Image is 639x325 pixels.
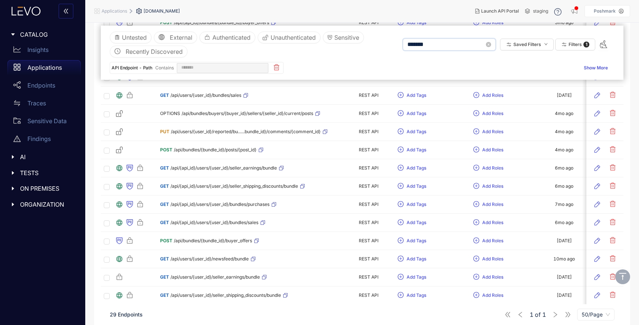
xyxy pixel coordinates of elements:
span: /api/{api_id}/bundles/{bundle_id}/buyer_offers [174,20,269,25]
span: /api/users/{user_id}/reported/bu......bundle_id}/comments/{comment_id} [171,129,321,134]
span: plus-circle [473,147,479,153]
div: REST API [345,256,391,262]
span: Applications [102,9,127,14]
span: Add Roles [482,220,503,225]
a: Applications [7,60,81,78]
span: Add Roles [482,275,503,280]
span: plus-circle [398,237,404,244]
a: Findings [7,131,81,149]
span: Launch API Portal [481,9,519,14]
button: plus-circleAdd Tags [397,217,427,229]
button: plus-circleAdd Roles [473,108,504,119]
span: Contains [155,63,174,74]
button: Sensitive [323,32,364,43]
div: 4mo ago [555,147,573,152]
span: Add Roles [482,202,503,207]
span: plus-circle [398,183,404,190]
span: Add Roles [482,129,503,134]
span: Add Roles [482,111,503,116]
button: plus-circleAdd Tags [397,89,427,101]
span: Add Tags [407,129,426,134]
div: 4mo ago [555,111,573,116]
p: Sensitive Data [27,118,67,124]
button: plus-circleAdd Roles [473,253,504,265]
span: ON PREMISES [20,185,75,192]
span: GET [160,220,169,225]
span: /api/{api_id}/users/{user_id}/seller_earnings/bundle [170,165,277,171]
p: Insights [27,46,49,53]
span: caret-right [10,32,16,37]
div: REST API [345,220,391,225]
span: caret-right [10,202,16,207]
span: POST [160,20,172,25]
button: plus-circleAdd Roles [473,144,504,156]
button: Unauthenticated [258,32,321,43]
div: 6mo ago [555,184,573,189]
div: 10mo ago [553,256,575,262]
div: 4mo ago [555,129,573,134]
button: Launch API Portal [469,5,525,17]
span: plus-circle [473,237,479,244]
span: Add Tags [407,20,426,25]
span: plus-circle [473,274,479,280]
button: Saved Filtersdown [500,39,554,50]
button: plus-circleAdd Tags [397,162,427,174]
span: warning [13,135,21,142]
span: staging [533,9,548,14]
button: Authenticated [199,32,255,43]
span: plus-circle [398,201,404,208]
a: Insights [7,42,81,60]
span: GET [160,165,169,171]
button: double-left [59,4,73,19]
div: AI [4,149,81,165]
p: Traces [27,100,46,106]
div: REST API [345,111,391,116]
span: plus-circle [398,256,404,262]
button: plus-circleAdd Tags [397,198,427,210]
span: CATALOG [20,31,75,38]
span: plus-circle [473,219,479,226]
span: Add Roles [482,293,503,298]
span: plus-circle [398,92,404,99]
span: plus-circle [473,256,479,262]
span: PUT [160,129,169,134]
span: GET [160,184,169,189]
span: of [530,311,546,318]
span: 1 [542,311,546,318]
button: Show More [583,62,609,74]
span: POST [160,147,172,152]
button: Untested [110,32,152,43]
div: REST API [345,202,391,207]
div: ON PREMISES [4,181,81,196]
span: External [170,34,192,41]
div: 3mo ago [555,20,573,25]
span: [DOMAIN_NAME] [143,9,180,14]
span: /api/users/{user_id}/bundles/sales [170,93,241,98]
span: /api/users/{user_id}/newsfeed/bundle [170,256,249,262]
span: Untested [122,34,147,41]
span: Add Tags [407,147,426,152]
button: plus-circleAdd Roles [473,235,504,247]
span: Add Tags [407,275,426,280]
span: GET [160,256,169,262]
div: REST API [345,129,391,134]
span: TESTS [20,170,75,176]
span: GET [160,202,169,207]
span: Add Tags [407,220,426,225]
div: CATALOG [4,27,81,42]
span: plus-circle [398,110,404,117]
span: plus-circle [473,201,479,208]
span: /api/{api_id}/users/{user_id}/bundles/purchases [170,202,269,207]
span: plus-circle [398,147,404,153]
span: Filters [569,42,582,47]
button: plus-circleAdd Tags [397,126,427,138]
button: plus-circleAdd Roles [473,126,504,138]
span: double-left [63,8,69,15]
span: Add Tags [407,184,426,189]
span: plus-circle [473,183,479,190]
span: GET [160,275,169,280]
span: GET [160,293,169,298]
span: Add Tags [407,293,426,298]
span: Add Tags [407,93,426,98]
span: plus-circle [473,165,479,171]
